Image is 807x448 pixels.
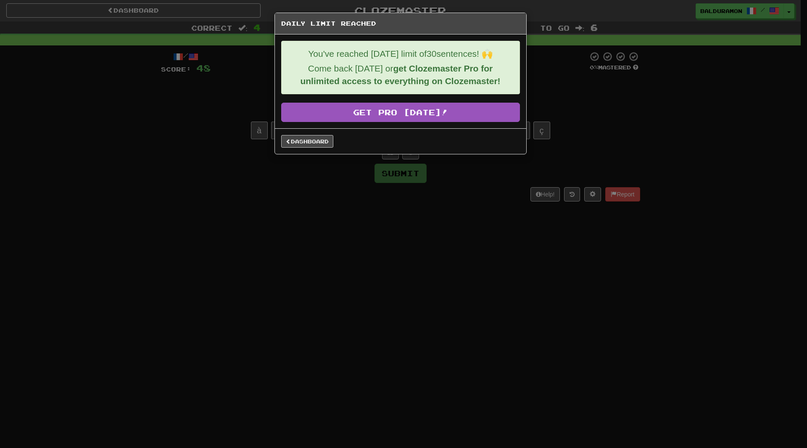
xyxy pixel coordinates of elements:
a: Dashboard [281,135,333,148]
strong: get Clozemaster Pro for unlimited access to everything on Clozemaster! [300,64,500,86]
p: You've reached [DATE] limit of 30 sentences! 🙌 [288,48,513,60]
a: Get Pro [DATE]! [281,103,520,122]
h5: Daily Limit Reached [281,19,520,28]
p: Come back [DATE] or [288,62,513,87]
